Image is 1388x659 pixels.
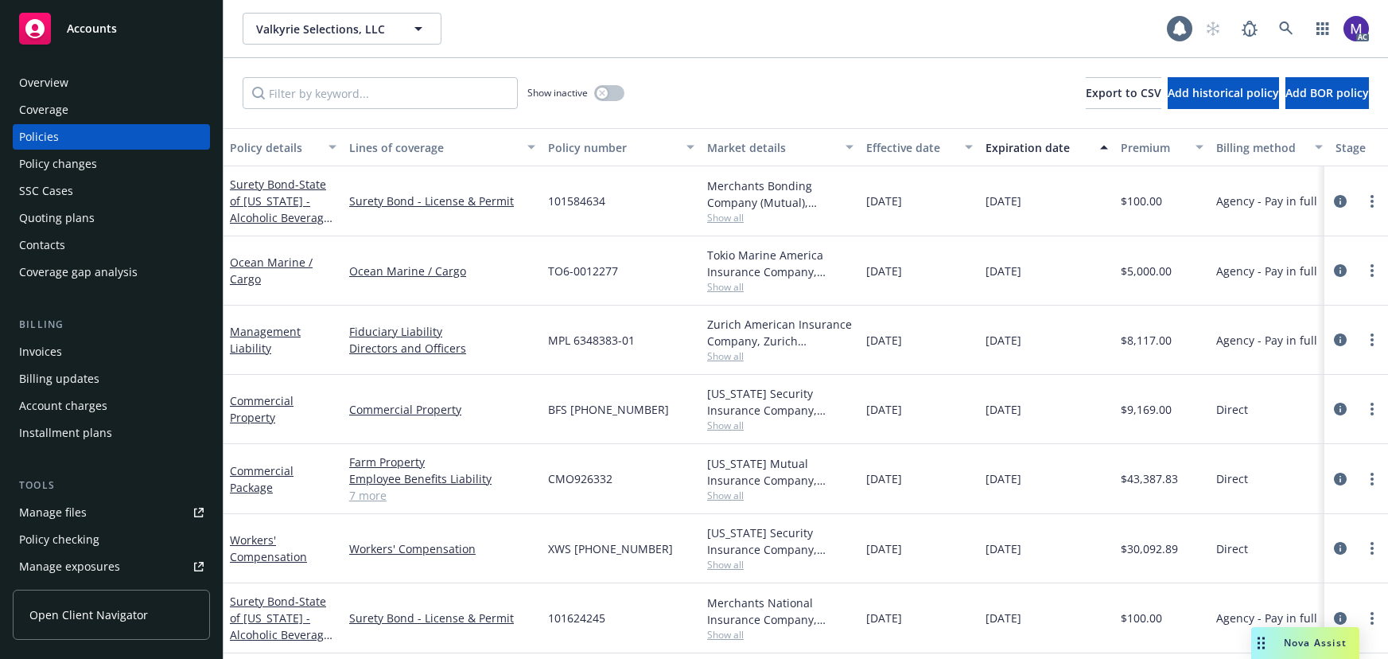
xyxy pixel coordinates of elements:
[548,263,618,279] span: TO6-0012277
[19,420,112,446] div: Installment plans
[1216,263,1317,279] span: Agency - Pay in full
[707,489,853,502] span: Show all
[1363,609,1382,628] a: more
[1363,470,1382,489] a: more
[986,139,1091,156] div: Expiration date
[701,128,860,166] button: Market details
[19,124,59,150] div: Policies
[1307,13,1339,45] a: Switch app
[349,340,535,357] a: Directors and Officers
[1210,128,1329,166] button: Billing method
[19,259,138,285] div: Coverage gap analysis
[13,70,210,96] a: Overview
[866,401,902,418] span: [DATE]
[343,128,542,166] button: Lines of coverage
[230,177,330,242] a: Surety Bond
[19,205,95,231] div: Quoting plans
[860,128,979,166] button: Effective date
[866,263,902,279] span: [DATE]
[13,97,210,123] a: Coverage
[1363,192,1382,211] a: more
[1168,77,1279,109] button: Add historical policy
[707,177,853,211] div: Merchants Bonding Company (Mutual), Merchants Bonding Company
[707,558,853,571] span: Show all
[67,22,117,35] span: Accounts
[707,455,853,489] div: [US_STATE] Mutual Insurance Company, [US_STATE] Mutual Insurance
[349,401,535,418] a: Commercial Property
[13,232,210,258] a: Contacts
[230,255,313,287] a: Ocean Marine / Cargo
[542,128,701,166] button: Policy number
[707,280,853,294] span: Show all
[866,470,902,487] span: [DATE]
[1363,261,1382,280] a: more
[13,259,210,285] a: Coverage gap analysis
[548,139,677,156] div: Policy number
[1121,470,1178,487] span: $43,387.83
[1251,627,1271,659] div: Drag to move
[1216,540,1248,557] span: Direct
[707,316,853,349] div: Zurich American Insurance Company, Zurich Insurance Group, Coalition Insurance Solutions (MGA)
[19,366,99,392] div: Billing updates
[979,128,1114,166] button: Expiration date
[548,193,605,209] span: 101584634
[1121,139,1186,156] div: Premium
[243,77,518,109] input: Filter by keyword...
[230,324,301,356] a: Management Liability
[13,6,210,51] a: Accounts
[1216,332,1317,349] span: Agency - Pay in full
[1331,609,1350,628] a: circleInformation
[19,178,73,204] div: SSC Cases
[19,393,107,419] div: Account charges
[866,540,902,557] span: [DATE]
[13,478,210,493] div: Tools
[13,124,210,150] a: Policies
[1270,13,1302,45] a: Search
[349,454,535,470] a: Farm Property
[1331,261,1350,280] a: circleInformation
[349,323,535,340] a: Fiduciary Liability
[1197,13,1229,45] a: Start snowing
[13,554,210,579] a: Manage exposures
[1121,401,1172,418] span: $9,169.00
[1121,332,1172,349] span: $8,117.00
[548,470,612,487] span: CMO926332
[13,500,210,525] a: Manage files
[986,610,1021,626] span: [DATE]
[349,487,535,504] a: 7 more
[1168,85,1279,100] span: Add historical policy
[986,193,1021,209] span: [DATE]
[19,554,120,579] div: Manage exposures
[707,524,853,558] div: [US_STATE] Security Insurance Company, Liberty Mutual
[1216,139,1305,156] div: Billing method
[548,610,605,626] span: 101624245
[1216,610,1317,626] span: Agency - Pay in full
[548,401,669,418] span: BFS [PHONE_NUMBER]
[19,500,87,525] div: Manage files
[866,139,955,156] div: Effective date
[13,420,210,446] a: Installment plans
[1331,470,1350,489] a: circleInformation
[349,470,535,487] a: Employee Benefits Liability
[1331,539,1350,558] a: circleInformation
[1363,400,1382,419] a: more
[1086,77,1161,109] button: Export to CSV
[230,393,294,425] a: Commercial Property
[1234,13,1266,45] a: Report a Bug
[230,532,307,564] a: Workers' Compensation
[1121,193,1162,209] span: $100.00
[707,419,853,432] span: Show all
[866,610,902,626] span: [DATE]
[13,339,210,365] a: Invoices
[1285,85,1369,100] span: Add BOR policy
[707,247,853,280] div: Tokio Marine America Insurance Company, [GEOGRAPHIC_DATA] Marine America
[548,332,635,349] span: MPL 6348383-01
[243,13,441,45] button: Valkyrie Selections, LLC
[1285,77,1369,109] button: Add BOR policy
[19,97,68,123] div: Coverage
[1331,400,1350,419] a: circleInformation
[1216,470,1248,487] span: Direct
[1121,610,1162,626] span: $100.00
[19,70,68,96] div: Overview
